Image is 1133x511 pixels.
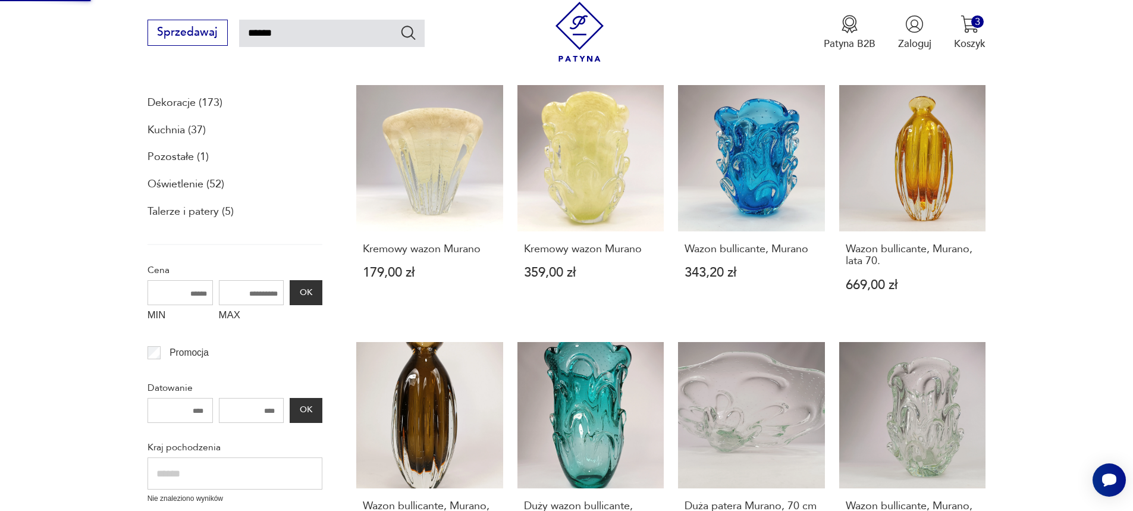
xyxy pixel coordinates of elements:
[147,493,322,504] p: Nie znaleziono wyników
[290,280,322,305] button: OK
[363,243,497,255] h3: Kremowy wazon Murano
[824,15,875,51] a: Ikona medaluPatyna B2B
[147,202,234,222] a: Talerze i patery (5)
[147,380,322,396] p: Datowanie
[824,15,875,51] button: Patyna B2B
[524,267,658,279] p: 359,00 zł
[846,279,980,291] p: 669,00 zł
[1093,463,1126,497] iframe: Smartsupp widget button
[905,15,924,33] img: Ikonka użytkownika
[524,243,658,255] h3: Kremowy wazon Murano
[147,174,224,195] a: Oświetlenie (52)
[846,243,980,268] h3: Wazon bullicante, Murano, lata 70.
[290,398,322,423] button: OK
[971,15,984,28] div: 3
[147,93,222,113] a: Dekoracje (173)
[356,85,503,319] a: Kremowy wazon MuranoKremowy wazon Murano179,00 zł
[147,440,322,455] p: Kraj pochodzenia
[685,267,818,279] p: 343,20 zł
[898,37,931,51] p: Zaloguj
[147,20,228,46] button: Sprzedawaj
[170,345,209,360] p: Promocja
[954,15,986,51] button: 3Koszyk
[219,305,284,328] label: MAX
[824,37,875,51] p: Patyna B2B
[147,29,228,38] a: Sprzedawaj
[898,15,931,51] button: Zaloguj
[839,85,986,319] a: Wazon bullicante, Murano, lata 70.Wazon bullicante, Murano, lata 70.669,00 zł
[147,147,209,167] a: Pozostałe (1)
[363,267,497,279] p: 179,00 zł
[961,15,979,33] img: Ikona koszyka
[517,85,664,319] a: Kremowy wazon MuranoKremowy wazon Murano359,00 zł
[147,305,213,328] label: MIN
[147,120,206,140] a: Kuchnia (37)
[954,37,986,51] p: Koszyk
[400,24,417,41] button: Szukaj
[147,262,322,278] p: Cena
[685,243,818,255] h3: Wazon bullicante, Murano
[678,85,825,319] a: Wazon bullicante, MuranoWazon bullicante, Murano343,20 zł
[550,2,610,62] img: Patyna - sklep z meblami i dekoracjami vintage
[840,15,859,33] img: Ikona medalu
